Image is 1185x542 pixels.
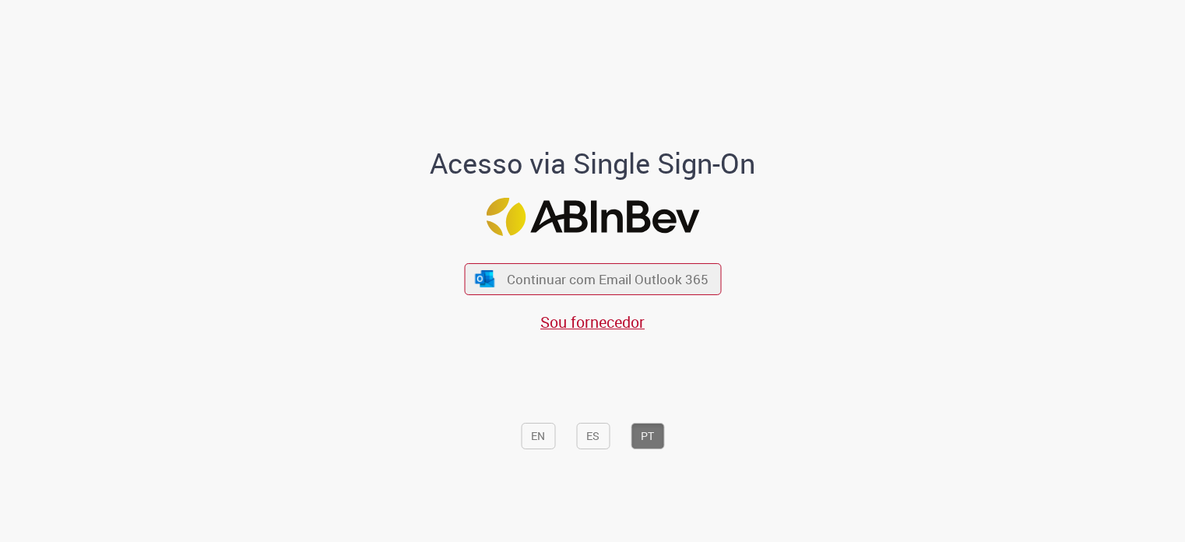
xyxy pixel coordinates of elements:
span: Continuar com Email Outlook 365 [507,270,709,288]
img: Logo ABInBev [486,198,699,236]
button: PT [631,423,664,449]
a: Sou fornecedor [540,311,645,333]
img: ícone Azure/Microsoft 360 [474,270,496,287]
button: EN [521,423,555,449]
h1: Acesso via Single Sign-On [377,148,809,179]
button: ícone Azure/Microsoft 360 Continuar com Email Outlook 365 [464,263,721,295]
button: ES [576,423,610,449]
